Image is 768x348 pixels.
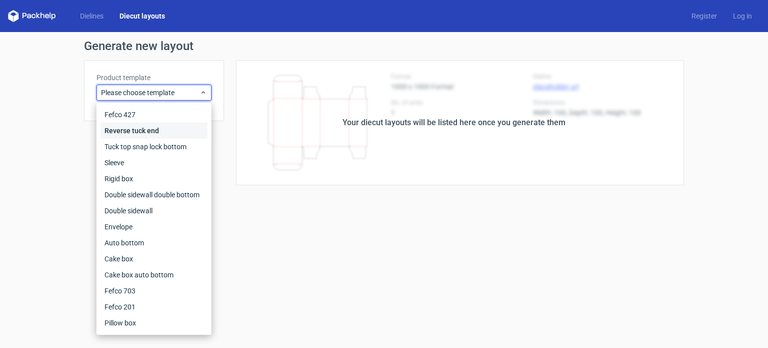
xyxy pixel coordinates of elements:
[72,11,111,21] a: Dielines
[111,11,173,21] a: Diecut layouts
[100,123,207,139] div: Reverse tuck end
[100,283,207,299] div: Fefco 703
[100,171,207,187] div: Rigid box
[100,139,207,155] div: Tuck top snap lock bottom
[100,155,207,171] div: Sleeve
[725,11,760,21] a: Log in
[101,88,199,98] span: Please choose template
[84,40,684,52] h1: Generate new layout
[100,235,207,251] div: Auto bottom
[342,117,565,129] div: Your diecut layouts will be listed here once you generate them
[96,73,211,83] label: Product template
[100,267,207,283] div: Cake box auto bottom
[100,187,207,203] div: Double sidewall double bottom
[100,251,207,267] div: Cake box
[100,107,207,123] div: Fefco 427
[100,203,207,219] div: Double sidewall
[100,315,207,331] div: Pillow box
[683,11,725,21] a: Register
[100,219,207,235] div: Envelope
[100,299,207,315] div: Fefco 201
